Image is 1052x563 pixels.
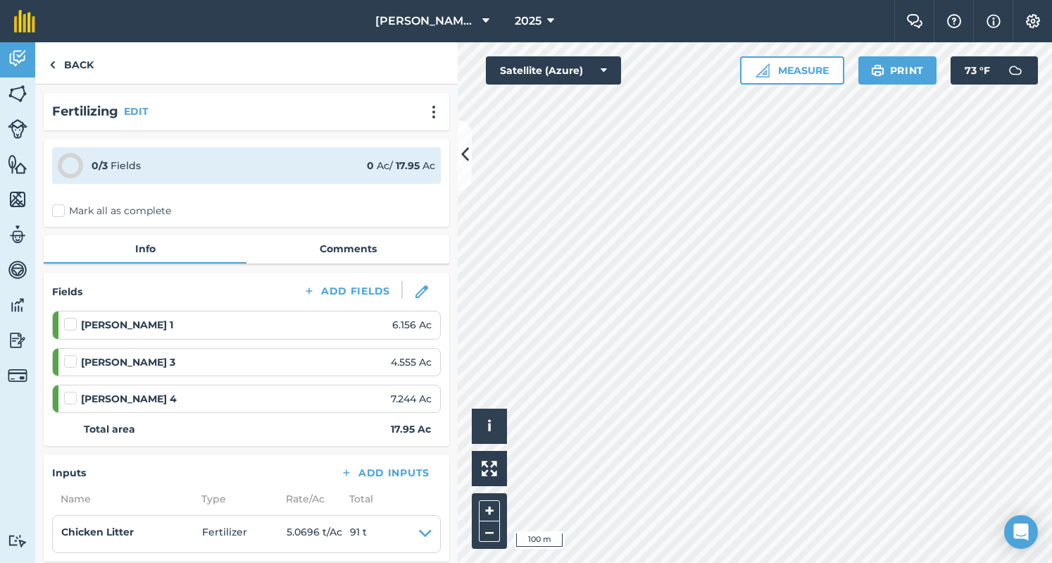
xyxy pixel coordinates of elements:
span: 73 ° F [965,56,990,85]
a: Info [44,235,246,262]
strong: [PERSON_NAME] 4 [81,391,177,407]
img: svg+xml;base64,PD94bWwgdmVyc2lvbj0iMS4wIiBlbmNvZGluZz0idXRmLTgiPz4KPCEtLSBHZW5lcmF0b3I6IEFkb2JlIE... [8,330,27,351]
span: Total [341,491,373,507]
a: Back [35,42,108,84]
strong: Total area [84,421,135,437]
img: svg+xml;base64,PD94bWwgdmVyc2lvbj0iMS4wIiBlbmNvZGluZz0idXRmLTgiPz4KPCEtLSBHZW5lcmF0b3I6IEFkb2JlIE... [8,295,27,316]
a: Comments [246,235,449,262]
span: Type [193,491,277,507]
span: 91 t [350,524,367,544]
div: Ac / Ac [367,158,435,173]
img: svg+xml;base64,PHN2ZyB4bWxucz0iaHR0cDovL3d3dy53My5vcmcvMjAwMC9zdmciIHdpZHRoPSIxNyIgaGVpZ2h0PSIxNy... [987,13,1001,30]
img: Four arrows, one pointing top left, one top right, one bottom right and the last bottom left [482,461,497,476]
button: Add Inputs [329,463,441,483]
span: Fertilizer [202,524,287,544]
img: svg+xml;base64,PD94bWwgdmVyc2lvbj0iMS4wIiBlbmNvZGluZz0idXRmLTgiPz4KPCEtLSBHZW5lcmF0b3I6IEFkb2JlIE... [8,534,27,547]
label: Mark all as complete [52,204,171,218]
img: svg+xml;base64,PHN2ZyB4bWxucz0iaHR0cDovL3d3dy53My5vcmcvMjAwMC9zdmciIHdpZHRoPSI1NiIgaGVpZ2h0PSI2MC... [8,154,27,175]
h4: Chicken Litter [61,524,202,540]
button: – [479,521,500,542]
img: svg+xml;base64,PD94bWwgdmVyc2lvbj0iMS4wIiBlbmNvZGluZz0idXRmLTgiPz4KPCEtLSBHZW5lcmF0b3I6IEFkb2JlIE... [8,119,27,139]
strong: [PERSON_NAME] 3 [81,354,175,370]
img: svg+xml;base64,PHN2ZyB4bWxucz0iaHR0cDovL3d3dy53My5vcmcvMjAwMC9zdmciIHdpZHRoPSIyMCIgaGVpZ2h0PSIyNC... [425,105,442,119]
strong: 0 / 3 [92,159,108,172]
img: Ruler icon [756,63,770,78]
img: svg+xml;base64,PD94bWwgdmVyc2lvbj0iMS4wIiBlbmNvZGluZz0idXRmLTgiPz4KPCEtLSBHZW5lcmF0b3I6IEFkb2JlIE... [8,224,27,245]
div: Open Intercom Messenger [1004,515,1038,549]
strong: 17.95 Ac [391,421,431,437]
span: Name [52,491,193,507]
img: svg+xml;base64,PHN2ZyB4bWxucz0iaHR0cDovL3d3dy53My5vcmcvMjAwMC9zdmciIHdpZHRoPSI1NiIgaGVpZ2h0PSI2MC... [8,189,27,210]
img: svg+xml;base64,PD94bWwgdmVyc2lvbj0iMS4wIiBlbmNvZGluZz0idXRmLTgiPz4KPCEtLSBHZW5lcmF0b3I6IEFkb2JlIE... [8,259,27,280]
div: Fields [92,158,141,173]
span: i [487,417,491,435]
button: Print [858,56,937,85]
span: 2025 [515,13,541,30]
img: Two speech bubbles overlapping with the left bubble in the forefront [906,14,923,28]
button: 73 °F [951,56,1038,85]
button: EDIT [124,104,149,119]
strong: [PERSON_NAME] 1 [81,317,173,333]
img: svg+xml;base64,PD94bWwgdmVyc2lvbj0iMS4wIiBlbmNvZGluZz0idXRmLTgiPz4KPCEtLSBHZW5lcmF0b3I6IEFkb2JlIE... [8,48,27,69]
img: svg+xml;base64,PD94bWwgdmVyc2lvbj0iMS4wIiBlbmNvZGluZz0idXRmLTgiPz4KPCEtLSBHZW5lcmF0b3I6IEFkb2JlIE... [1001,56,1029,85]
span: 7.244 Ac [391,391,432,407]
img: svg+xml;base64,PHN2ZyB4bWxucz0iaHR0cDovL3d3dy53My5vcmcvMjAwMC9zdmciIHdpZHRoPSI5IiBoZWlnaHQ9IjI0Ii... [49,56,56,73]
h4: Inputs [52,465,86,481]
h2: Fertilizing [52,101,118,122]
img: A cog icon [1025,14,1041,28]
summary: Chicken LitterFertilizer5.0696 t/Ac91 t [61,524,432,544]
span: Rate/ Ac [277,491,341,507]
img: A question mark icon [946,14,963,28]
button: + [479,500,500,521]
span: 6.156 Ac [392,317,432,333]
button: i [472,409,507,444]
img: svg+xml;base64,PHN2ZyB4bWxucz0iaHR0cDovL3d3dy53My5vcmcvMjAwMC9zdmciIHdpZHRoPSIxOSIgaGVpZ2h0PSIyNC... [871,62,884,79]
strong: 17.95 [396,159,420,172]
button: Measure [740,56,844,85]
img: svg+xml;base64,PHN2ZyB4bWxucz0iaHR0cDovL3d3dy53My5vcmcvMjAwMC9zdmciIHdpZHRoPSI1NiIgaGVpZ2h0PSI2MC... [8,83,27,104]
img: fieldmargin Logo [14,10,35,32]
span: 4.555 Ac [391,354,432,370]
button: Satellite (Azure) [486,56,621,85]
img: svg+xml;base64,PD94bWwgdmVyc2lvbj0iMS4wIiBlbmNvZGluZz0idXRmLTgiPz4KPCEtLSBHZW5lcmF0b3I6IEFkb2JlIE... [8,366,27,385]
img: svg+xml;base64,PHN2ZyB3aWR0aD0iMTgiIGhlaWdodD0iMTgiIHZpZXdCb3g9IjAgMCAxOCAxOCIgZmlsbD0ibm9uZSIgeG... [415,285,428,298]
span: [PERSON_NAME] 2023 [375,13,477,30]
span: 5.0696 t / Ac [287,524,350,544]
h4: Fields [52,284,82,299]
button: Add Fields [292,281,401,301]
strong: 0 [367,159,374,172]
